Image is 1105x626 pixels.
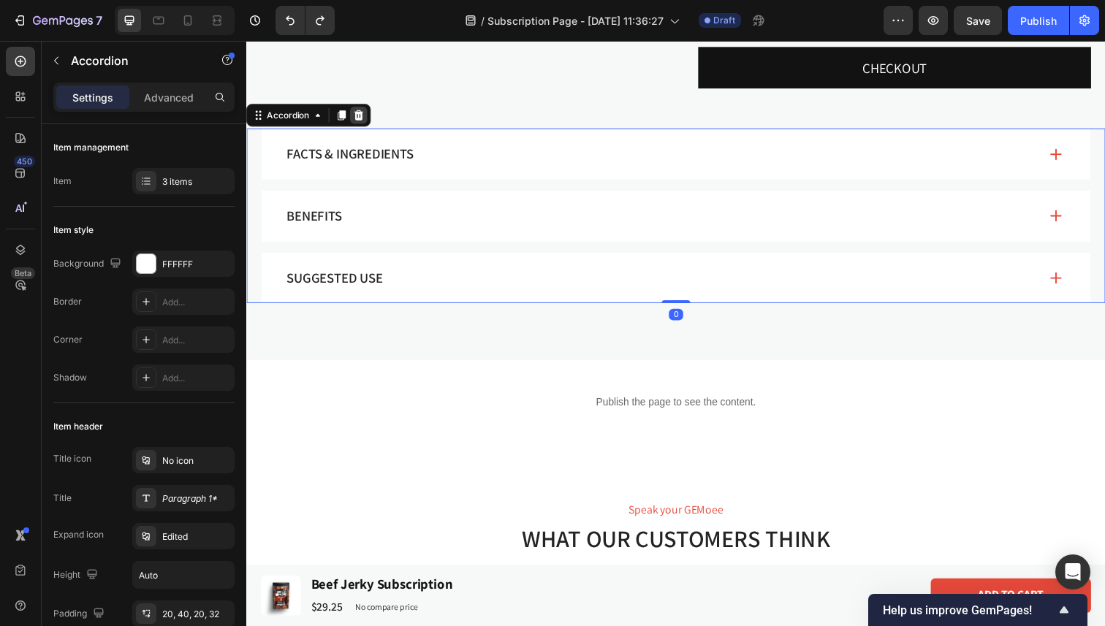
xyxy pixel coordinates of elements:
[53,565,101,585] div: Height
[431,274,446,286] div: 0
[53,295,82,308] div: Border
[747,559,814,574] p: Add to cart
[72,90,113,105] p: Settings
[14,156,35,167] div: 450
[53,371,87,384] div: Shadow
[53,604,107,624] div: Padding
[53,452,91,465] div: Title icon
[1020,13,1057,28] div: Publish
[162,608,231,621] div: 20, 40, 20, 32
[111,574,175,583] p: No compare price
[487,13,664,28] span: Subscription Page - [DATE] 11:36:27
[41,234,139,252] p: Suggested Use
[1055,554,1090,589] div: Open Intercom Messenger
[883,603,1055,617] span: Help us improve GemPages!
[6,6,109,35] button: 7
[41,107,170,125] p: Facts & Ingredients
[96,12,102,29] p: 7
[883,601,1073,619] button: Show survey - Help us improve GemPages!
[71,52,195,69] p: Accordion
[64,570,99,588] div: $29.25
[699,549,862,584] a: Add to cart
[53,420,103,433] div: Item header
[16,472,861,487] p: Speak your GEMoee
[53,175,72,188] div: Item
[162,454,231,467] div: No icon
[162,175,231,188] div: 3 items
[246,41,1105,626] iframe: Design area
[162,334,231,347] div: Add...
[144,90,194,105] p: Advanced
[162,296,231,309] div: Add...
[276,6,335,35] div: Undo/Redo
[53,224,94,237] div: Item style
[53,528,104,541] div: Expand icon
[954,6,1002,35] button: Save
[53,333,83,346] div: Corner
[162,372,231,385] div: Add...
[1008,6,1069,35] button: Publish
[966,15,990,27] span: Save
[162,258,231,271] div: FFFFFF
[162,530,231,543] div: Edited
[11,267,35,279] div: Beta
[481,13,485,28] span: /
[18,69,67,83] div: Accordion
[53,141,129,154] div: Item management
[41,170,97,188] p: Benefits
[133,562,234,588] input: Auto
[162,492,231,505] div: Paragraph 1*
[53,492,72,505] div: Title
[15,492,862,526] h2: WHAT OUR CUSTOMERS THINK
[629,15,695,40] p: CHECKOUT
[53,254,124,274] div: Background
[713,14,735,27] span: Draft
[461,7,862,49] button: <p>CHECKOUT&nbsp;</p>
